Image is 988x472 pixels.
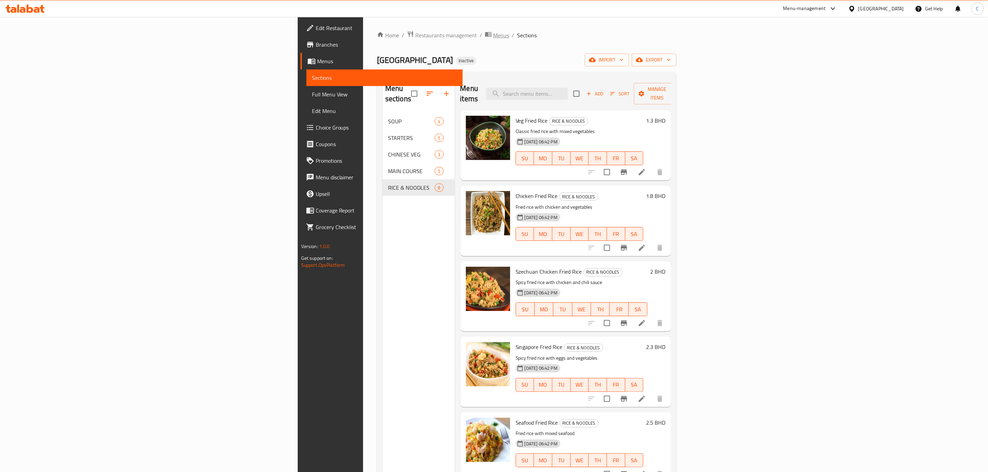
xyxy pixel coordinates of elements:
[610,455,622,465] span: FR
[516,127,644,136] p: Classic fried rice with mixed vegetables
[382,113,455,130] div: SOUP4
[316,190,457,198] span: Upsell
[560,419,599,427] div: RICE & NOODLES
[516,227,534,241] button: SU
[301,36,463,53] a: Branches
[560,419,598,427] span: RICE & NOODLES
[585,90,604,98] span: Add
[589,453,607,467] button: TH
[652,239,668,256] button: delete
[646,116,665,125] h6: 1.3 BHD
[610,302,628,316] button: FR
[638,319,646,327] a: Edit menu item
[466,116,510,160] img: Veg Fried Rice
[301,261,345,270] a: Support.OpsPlatform
[585,54,629,66] button: import
[638,395,646,403] a: Edit menu item
[549,117,588,125] div: RICE & NOODLES
[625,378,644,392] button: SA
[573,229,586,239] span: WE
[534,378,552,392] button: MO
[652,390,668,407] button: delete
[301,219,463,235] a: Grocery Checklist
[783,4,826,13] div: Menu-management
[312,90,457,98] span: Full Menu View
[589,151,607,165] button: TH
[600,316,614,330] span: Select to update
[516,354,644,362] p: Spicy fried rice with eggs and vegetables
[534,151,552,165] button: MO
[607,227,625,241] button: FR
[466,191,510,235] img: Chicken Fried Rice
[516,115,548,126] span: Veg Fried Rice
[435,151,443,158] span: 3
[435,167,443,175] div: items
[571,453,589,467] button: WE
[301,242,318,251] span: Version:
[522,139,560,145] span: [DATE] 06:42 PM
[600,165,614,179] span: Select to update
[537,455,550,465] span: MO
[632,54,676,66] button: export
[589,378,607,392] button: TH
[600,240,614,255] span: Select to update
[537,229,550,239] span: MO
[316,40,457,49] span: Branches
[316,173,457,181] span: Menu disclaimer
[589,227,607,241] button: TH
[610,380,622,390] span: FR
[555,455,568,465] span: TU
[435,168,443,174] span: 5
[301,254,333,263] span: Get support on:
[628,455,641,465] span: SA
[625,453,644,467] button: SA
[573,153,586,163] span: WE
[422,85,438,102] span: Sort sections
[616,239,632,256] button: Branch-specific-item
[516,342,563,352] span: Singapore Fried Rice
[316,123,457,132] span: Choice Groups
[456,58,477,64] span: Inactive
[560,193,598,201] span: RICE & NOODLES
[519,304,532,314] span: SU
[316,157,457,165] span: Promotions
[616,164,632,180] button: Branch-specific-item
[573,455,586,465] span: WE
[616,315,632,331] button: Branch-specific-item
[591,153,604,163] span: TH
[590,56,624,64] span: import
[382,130,455,146] div: STARTERS5
[301,202,463,219] a: Coverage Report
[652,164,668,180] button: delete
[316,223,457,231] span: Grocery Checklist
[466,342,510,386] img: Singapore Fried Rice
[377,31,676,40] nav: breadcrumb
[607,378,625,392] button: FR
[516,203,644,211] p: Fried rice with chicken and vegetables
[435,118,443,125] span: 4
[316,206,457,215] span: Coverage Report
[652,315,668,331] button: delete
[519,153,532,163] span: SU
[388,134,435,142] span: STARTERS
[382,110,455,199] nav: Menu sections
[584,268,622,276] span: RICE & NOODLES
[306,86,463,103] a: Full Menu View
[517,31,537,39] span: Sections
[571,378,589,392] button: WE
[612,304,626,314] span: FR
[591,229,604,239] span: TH
[646,418,665,427] h6: 2.5 BHD
[512,31,514,39] li: /
[319,242,330,251] span: 1.0.0
[555,229,568,239] span: TU
[646,191,665,201] h6: 1.8 BHD
[301,152,463,169] a: Promotions
[537,380,550,390] span: MO
[388,183,435,192] span: RICE & NOODLES
[552,453,571,467] button: TU
[628,229,641,239] span: SA
[301,20,463,36] a: Edit Restaurant
[591,380,604,390] span: TH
